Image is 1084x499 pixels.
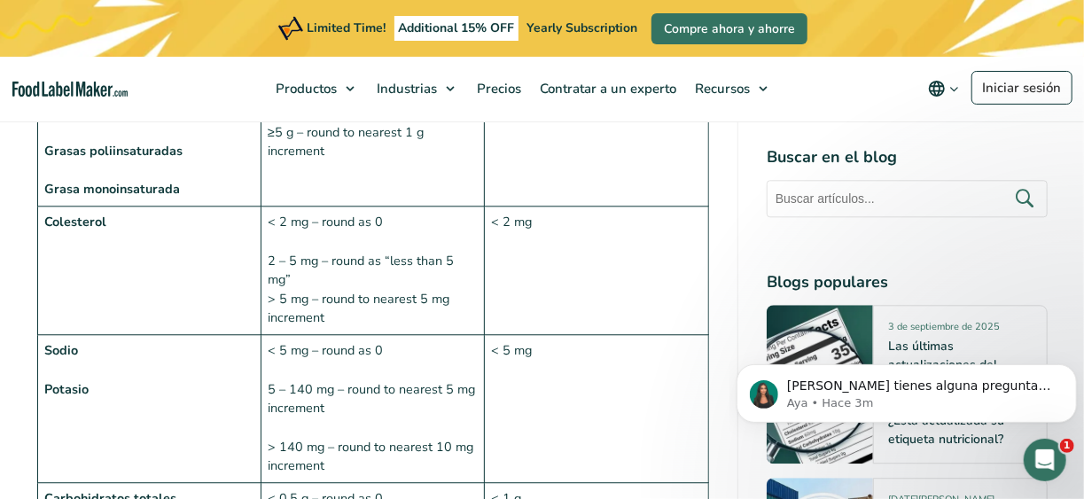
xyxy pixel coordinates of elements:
a: Productos [267,57,363,121]
span: Yearly Subscription [526,19,637,36]
a: Industrias [368,57,464,121]
strong: Grasa monoinsaturada [44,180,180,198]
iframe: Intercom notifications mensaje [729,327,1084,451]
td: < 2 mg [485,207,708,335]
td: < 2 mg – round as 0 2 – 5 mg – round as “less than 5 mg” > 5 mg – round to nearest 5 mg increment [261,207,484,335]
a: Food Label Maker homepage [12,82,128,97]
span: Recursos [690,80,752,97]
strong: Sodio [44,341,78,359]
a: Recursos [686,57,776,121]
span: Industrias [371,80,439,97]
span: 1 [1060,439,1074,453]
span: 3 de septiembre de 2025 [888,320,1000,340]
td: < 5 mg – round as 0 5 – 140 mg – round to nearest 5 mg increment > 140 mg – round to nearest 10 m... [261,335,484,483]
a: Compre ahora y ahorre [651,13,807,44]
span: Precios [472,80,523,97]
h4: Blogs populares [767,270,1048,294]
span: Additional 15% OFF [394,16,519,41]
strong: Colesterol [44,213,106,230]
iframe: Intercom live chat [1024,439,1066,481]
span: Contratar a un experto [534,80,678,97]
h4: Buscar en el blog [767,145,1048,169]
button: Change language [916,71,971,106]
input: Buscar artículos... [767,180,1048,217]
span: Limited Time! [307,19,386,36]
td: < 5 mg [485,335,708,483]
strong: Potasio [44,380,89,398]
a: Iniciar sesión [971,71,1072,105]
a: Contratar a un experto [531,57,682,121]
strong: Grasas poliinsaturadas [44,142,183,160]
a: Precios [468,57,526,121]
span: Productos [270,80,339,97]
